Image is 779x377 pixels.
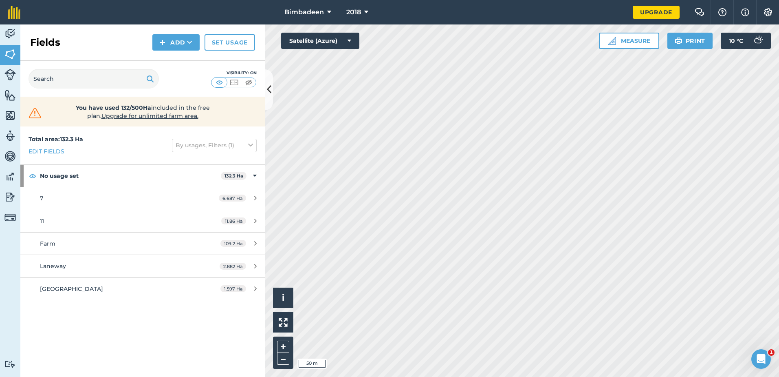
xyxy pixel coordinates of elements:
span: 1.597 Ha [220,285,246,292]
iframe: Intercom live chat [751,349,771,369]
a: You have used 132/500Haincluded in the free plan.Upgrade for unlimited farm area. [27,104,258,120]
a: Set usage [205,34,255,51]
img: A question mark icon [717,8,727,16]
h2: Fields [30,36,60,49]
span: Upgrade for unlimited farm area. [101,112,198,120]
button: Measure [599,33,659,49]
div: Visibility: On [211,70,257,76]
a: Upgrade [633,6,680,19]
span: 6.687 Ha [219,195,246,202]
span: 11 [40,217,44,225]
img: svg+xml;base64,PHN2ZyB4bWxucz0iaHR0cDovL3d3dy53My5vcmcvMjAwMC9zdmciIHdpZHRoPSIxOCIgaGVpZ2h0PSIyNC... [29,171,36,181]
span: 1 [768,349,775,356]
img: svg+xml;base64,PD94bWwgdmVyc2lvbj0iMS4wIiBlbmNvZGluZz0idXRmLTgiPz4KPCEtLSBHZW5lcmF0b3I6IEFkb2JlIE... [4,150,16,162]
img: svg+xml;base64,PHN2ZyB4bWxucz0iaHR0cDovL3d3dy53My5vcmcvMjAwMC9zdmciIHdpZHRoPSI1NiIgaGVpZ2h0PSI2MC... [4,89,16,101]
button: + [277,341,289,353]
img: fieldmargin Logo [8,6,20,19]
img: svg+xml;base64,PD94bWwgdmVyc2lvbj0iMS4wIiBlbmNvZGluZz0idXRmLTgiPz4KPCEtLSBHZW5lcmF0b3I6IEFkb2JlIE... [4,28,16,40]
span: [GEOGRAPHIC_DATA] [40,285,103,293]
img: svg+xml;base64,PHN2ZyB4bWxucz0iaHR0cDovL3d3dy53My5vcmcvMjAwMC9zdmciIHdpZHRoPSI1MCIgaGVpZ2h0PSI0MC... [229,78,239,86]
img: svg+xml;base64,PHN2ZyB4bWxucz0iaHR0cDovL3d3dy53My5vcmcvMjAwMC9zdmciIHdpZHRoPSIzMiIgaGVpZ2h0PSIzMC... [27,107,43,119]
strong: Total area : 132.3 Ha [29,135,83,143]
a: 76.687 Ha [20,187,265,209]
button: – [277,353,289,365]
img: Two speech bubbles overlapping with the left bubble in the forefront [695,8,704,16]
button: i [273,288,293,308]
span: Laneway [40,262,66,270]
span: included in the free plan . [56,104,229,120]
img: svg+xml;base64,PD94bWwgdmVyc2lvbj0iMS4wIiBlbmNvZGluZz0idXRmLTgiPz4KPCEtLSBHZW5lcmF0b3I6IEFkb2JlIE... [4,212,16,223]
img: A cog icon [763,8,773,16]
img: Ruler icon [608,37,616,45]
span: 10 ° C [729,33,743,49]
span: 11.86 Ha [221,217,246,224]
img: svg+xml;base64,PD94bWwgdmVyc2lvbj0iMS4wIiBlbmNvZGluZz0idXRmLTgiPz4KPCEtLSBHZW5lcmF0b3I6IEFkb2JlIE... [4,360,16,368]
img: Four arrows, one pointing top left, one top right, one bottom right and the last bottom left [279,318,288,327]
img: svg+xml;base64,PHN2ZyB4bWxucz0iaHR0cDovL3d3dy53My5vcmcvMjAwMC9zdmciIHdpZHRoPSIxNCIgaGVpZ2h0PSIyNC... [160,38,165,47]
img: svg+xml;base64,PD94bWwgdmVyc2lvbj0iMS4wIiBlbmNvZGluZz0idXRmLTgiPz4KPCEtLSBHZW5lcmF0b3I6IEFkb2JlIE... [4,69,16,80]
img: svg+xml;base64,PD94bWwgdmVyc2lvbj0iMS4wIiBlbmNvZGluZz0idXRmLTgiPz4KPCEtLSBHZW5lcmF0b3I6IEFkb2JlIE... [4,171,16,183]
img: svg+xml;base64,PHN2ZyB4bWxucz0iaHR0cDovL3d3dy53My5vcmcvMjAwMC9zdmciIHdpZHRoPSI1MCIgaGVpZ2h0PSI0MC... [244,78,254,86]
button: 10 °C [721,33,771,49]
span: Bimbadeen [284,7,324,17]
a: [GEOGRAPHIC_DATA]1.597 Ha [20,278,265,300]
a: Edit fields [29,147,64,156]
img: svg+xml;base64,PHN2ZyB4bWxucz0iaHR0cDovL3d3dy53My5vcmcvMjAwMC9zdmciIHdpZHRoPSIxOSIgaGVpZ2h0PSIyNC... [146,74,154,84]
img: svg+xml;base64,PD94bWwgdmVyc2lvbj0iMS4wIiBlbmNvZGluZz0idXRmLTgiPz4KPCEtLSBHZW5lcmF0b3I6IEFkb2JlIE... [4,191,16,203]
span: i [282,293,284,303]
span: 2.882 Ha [220,263,246,270]
span: 7 [40,195,43,202]
img: svg+xml;base64,PHN2ZyB4bWxucz0iaHR0cDovL3d3dy53My5vcmcvMjAwMC9zdmciIHdpZHRoPSI1NiIgaGVpZ2h0PSI2MC... [4,48,16,60]
input: Search [29,69,159,89]
a: 1111.86 Ha [20,210,265,232]
a: Laneway2.882 Ha [20,255,265,277]
img: svg+xml;base64,PD94bWwgdmVyc2lvbj0iMS4wIiBlbmNvZGluZz0idXRmLTgiPz4KPCEtLSBHZW5lcmF0b3I6IEFkb2JlIE... [750,33,766,49]
img: svg+xml;base64,PHN2ZyB4bWxucz0iaHR0cDovL3d3dy53My5vcmcvMjAwMC9zdmciIHdpZHRoPSIxOSIgaGVpZ2h0PSIyNC... [675,36,682,46]
div: No usage set132.3 Ha [20,165,265,187]
button: Add [152,34,200,51]
strong: You have used 132/500Ha [76,104,151,111]
img: svg+xml;base64,PHN2ZyB4bWxucz0iaHR0cDovL3d3dy53My5vcmcvMjAwMC9zdmciIHdpZHRoPSI1NiIgaGVpZ2h0PSI2MC... [4,109,16,122]
button: Satellite (Azure) [281,33,359,49]
img: svg+xml;base64,PHN2ZyB4bWxucz0iaHR0cDovL3d3dy53My5vcmcvMjAwMC9zdmciIHdpZHRoPSIxNyIgaGVpZ2h0PSIxNy... [741,7,749,17]
span: 2018 [346,7,361,17]
img: svg+xml;base64,PD94bWwgdmVyc2lvbj0iMS4wIiBlbmNvZGluZz0idXRmLTgiPz4KPCEtLSBHZW5lcmF0b3I6IEFkb2JlIE... [4,130,16,142]
img: svg+xml;base64,PHN2ZyB4bWxucz0iaHR0cDovL3d3dy53My5vcmcvMjAwMC9zdmciIHdpZHRoPSI1MCIgaGVpZ2h0PSI0MC... [214,78,224,86]
button: By usages, Filters (1) [172,139,257,152]
button: Print [667,33,713,49]
strong: No usage set [40,165,221,187]
a: Farm109.2 Ha [20,233,265,255]
span: Farm [40,240,55,247]
strong: 132.3 Ha [224,173,243,179]
span: 109.2 Ha [220,240,246,247]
